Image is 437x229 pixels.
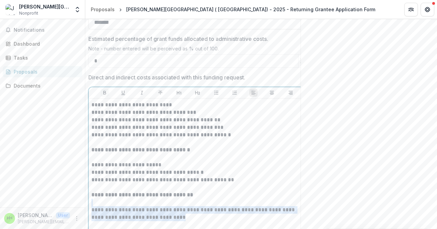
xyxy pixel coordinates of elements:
p: User [56,212,70,218]
a: Proposals [3,66,82,77]
a: Proposals [88,4,117,14]
button: Underline [119,89,127,97]
button: More [73,214,81,223]
button: Align Right [287,89,295,97]
button: Ordered List [231,89,239,97]
p: Direct and indirect costs associated with this funding request. [88,73,245,81]
img: Jojo's Sanctuary ( Northern Thailand) [5,4,16,15]
p: [PERSON_NAME] <[PERSON_NAME][EMAIL_ADDRESS][DOMAIN_NAME]> [18,212,53,219]
div: Documents [14,82,77,89]
button: Bold [101,89,109,97]
button: Partners [404,3,418,16]
p: Estimated percentage of grant funds allocated to administrative costs. [88,35,268,43]
button: Open entity switcher [73,3,82,16]
a: Dashboard [3,38,82,49]
div: [PERSON_NAME][GEOGRAPHIC_DATA] ( [GEOGRAPHIC_DATA]) [19,3,70,10]
span: Nonprofit [19,10,38,16]
button: Italicize [138,89,146,97]
button: Get Help [421,3,434,16]
button: Align Center [268,89,276,97]
span: Notifications [14,27,79,33]
a: Documents [3,80,82,91]
nav: breadcrumb [88,4,378,14]
div: [PERSON_NAME][GEOGRAPHIC_DATA] ( [GEOGRAPHIC_DATA]) - 2025 - Returning Grantee Application Form [126,6,375,13]
div: Proposals [91,6,115,13]
button: Strike [156,89,164,97]
div: Note - number entered will be perceived as % out of 100. [88,46,307,54]
button: Bullet List [212,89,220,97]
div: Tasks [14,54,77,61]
div: Dashboard [14,40,77,47]
button: Heading 2 [193,89,202,97]
div: Proposals [14,68,77,75]
p: [PERSON_NAME][EMAIL_ADDRESS][DOMAIN_NAME] [18,219,70,225]
button: Heading 1 [175,89,183,97]
div: heather askew <heather@jojosthailand.org> [7,216,13,220]
button: Align Left [249,89,258,97]
a: Tasks [3,52,82,63]
button: Notifications [3,25,82,35]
